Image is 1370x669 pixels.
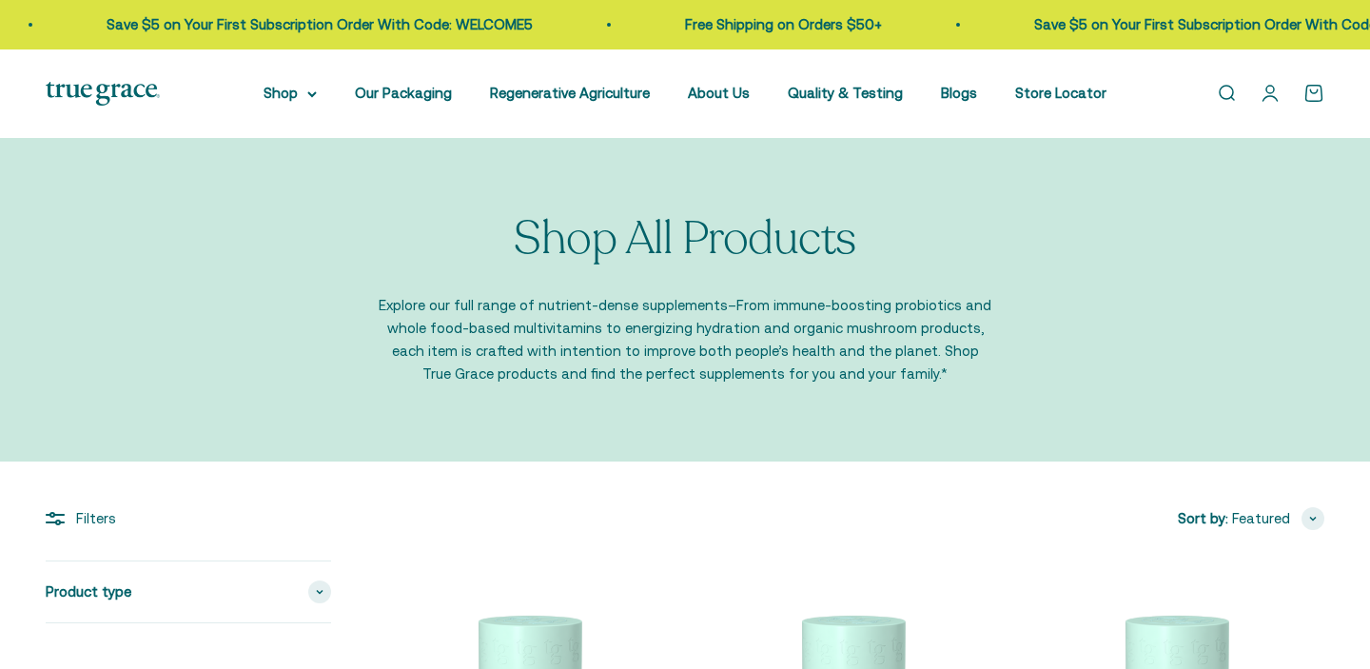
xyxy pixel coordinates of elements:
a: Blogs [941,85,977,101]
p: Shop All Products [514,214,856,265]
button: Featured [1232,507,1324,530]
a: About Us [688,85,750,101]
span: Sort by: [1178,507,1228,530]
a: Our Packaging [355,85,452,101]
span: Product type [46,580,131,603]
div: Filters [46,507,331,530]
summary: Product type [46,561,331,622]
p: Save $5 on Your First Subscription Order With Code: WELCOME5 [80,13,506,36]
span: Featured [1232,507,1290,530]
p: Explore our full range of nutrient-dense supplements–From immune-boosting probiotics and whole fo... [376,294,994,385]
a: Store Locator [1015,85,1106,101]
a: Quality & Testing [788,85,903,101]
a: Free Shipping on Orders $50+ [658,16,855,32]
a: Regenerative Agriculture [490,85,650,101]
summary: Shop [264,82,317,105]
